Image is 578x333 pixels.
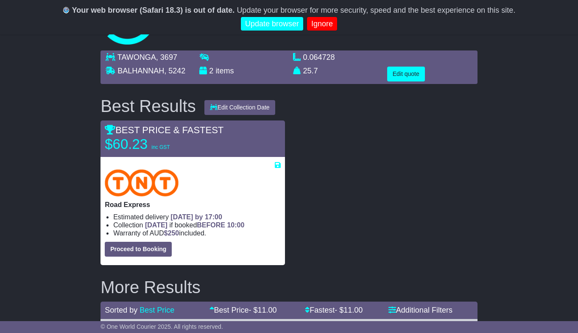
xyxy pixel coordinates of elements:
[241,17,303,31] a: Update browser
[209,306,277,314] a: Best Price- $11.00
[105,125,223,135] span: BEST PRICE & FASTEST
[343,306,363,314] span: 11.00
[113,221,280,229] li: Collection
[117,53,156,62] span: TAWONGA
[335,306,363,314] span: - $
[249,306,277,314] span: - $
[96,97,200,115] div: Best Results
[113,213,280,221] li: Estimated delivery
[388,306,452,314] a: Additional Filters
[151,144,170,150] span: inc GST
[105,201,280,209] p: Road Express
[303,67,318,75] span: 25.7
[164,229,179,237] span: $
[303,53,335,62] span: 0.064728
[387,67,425,81] button: Edit quote
[105,169,179,196] img: TNT Domestic: Road Express
[237,6,515,14] span: Update your browser for more security, speed and the best experience on this site.
[117,67,164,75] span: BALHANNAH
[215,67,234,75] span: items
[105,136,211,153] p: $60.23
[113,229,280,237] li: Warranty of AUD included.
[305,306,363,314] a: Fastest- $11.00
[105,306,137,314] span: Sorted by
[101,323,223,330] span: © One World Courier 2025. All rights reserved.
[197,221,225,229] span: BEFORE
[209,67,213,75] span: 2
[145,221,244,229] span: if booked
[170,213,222,221] span: [DATE] by 17:00
[307,17,337,31] a: Ignore
[156,53,177,62] span: , 3697
[145,221,168,229] span: [DATE]
[168,229,179,237] span: 250
[105,242,172,257] button: Proceed to Booking
[140,306,174,314] a: Best Price
[101,278,477,297] h2: More Results
[72,6,235,14] b: Your web browser (Safari 18.3) is out of date.
[227,221,244,229] span: 10:00
[164,67,185,75] span: , 5242
[204,100,275,115] button: Edit Collection Date
[258,306,277,314] span: 11.00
